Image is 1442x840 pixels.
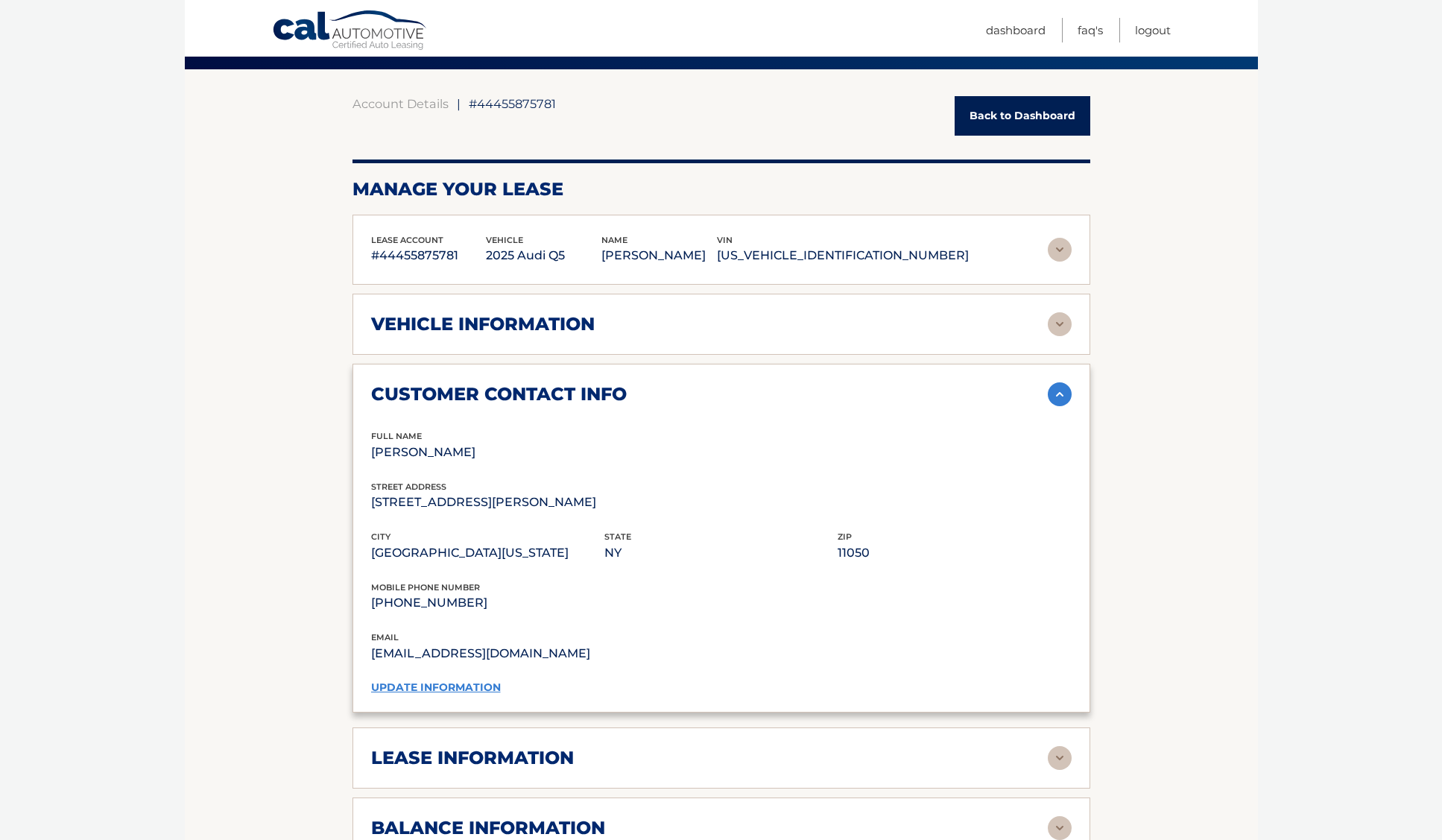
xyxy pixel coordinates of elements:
h2: customer contact info [371,383,627,405]
a: Account Details [352,96,449,111]
h2: vehicle information [371,313,595,335]
p: [EMAIL_ADDRESS][DOMAIN_NAME] [371,643,721,664]
span: zip [838,531,852,542]
a: FAQ's [1078,18,1103,42]
span: street address [371,481,446,492]
img: accordion-active.svg [1048,382,1072,406]
span: vin [717,235,733,245]
p: [STREET_ADDRESS][PERSON_NAME] [371,492,604,513]
h2: Manage Your Lease [352,178,1090,200]
a: Logout [1135,18,1171,42]
img: accordion-rest.svg [1048,746,1072,770]
a: update information [371,680,501,694]
img: accordion-rest.svg [1048,238,1072,262]
span: | [457,96,461,111]
p: [PERSON_NAME] [601,245,717,266]
p: #44455875781 [371,245,487,266]
img: accordion-rest.svg [1048,816,1072,840]
h2: balance information [371,817,605,839]
span: vehicle [486,235,523,245]
p: [GEOGRAPHIC_DATA][US_STATE] [371,543,604,563]
span: mobile phone number [371,582,480,593]
span: full name [371,431,422,441]
a: Dashboard [986,18,1046,42]
p: NY [604,543,838,563]
span: lease account [371,235,443,245]
a: Cal Automotive [272,10,429,53]
span: #44455875781 [469,96,556,111]
p: [US_VEHICLE_IDENTIFICATION_NUMBER] [717,245,969,266]
h2: lease information [371,747,574,769]
p: [PHONE_NUMBER] [371,593,1072,613]
p: 2025 Audi Q5 [486,245,601,266]
p: [PERSON_NAME] [371,442,604,463]
img: accordion-rest.svg [1048,312,1072,336]
span: state [604,531,631,542]
span: email [371,632,399,642]
span: name [601,235,627,245]
a: Back to Dashboard [955,96,1090,136]
span: city [371,531,390,542]
p: 11050 [838,543,1071,563]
